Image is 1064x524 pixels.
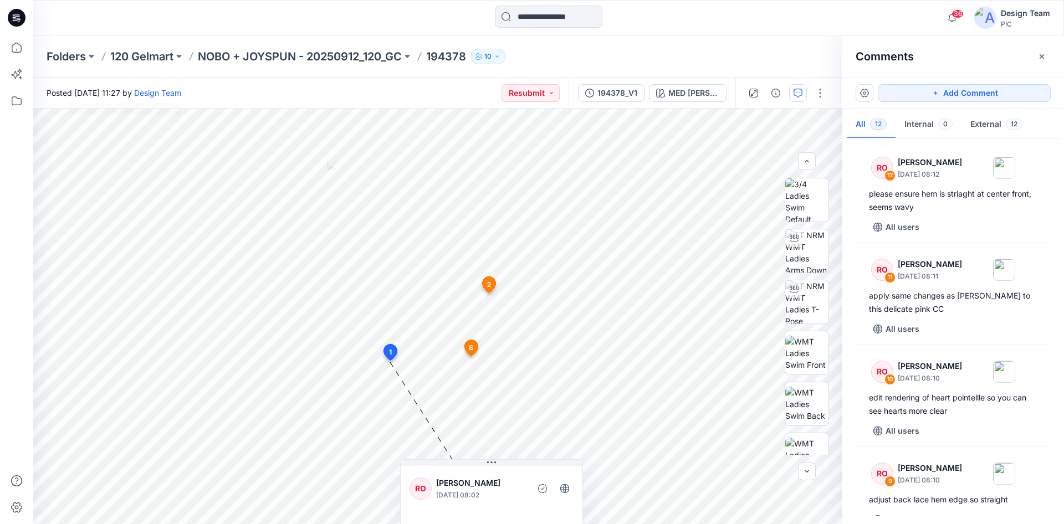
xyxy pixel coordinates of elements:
[871,157,893,179] div: RO
[886,424,919,438] p: All users
[878,84,1051,102] button: Add Comment
[1001,20,1050,28] div: PIC
[886,220,919,234] p: All users
[870,119,887,130] span: 12
[884,272,896,283] div: 11
[898,271,962,282] p: [DATE] 08:11
[871,463,893,485] div: RO
[952,9,964,18] span: 36
[869,320,924,338] button: All users
[134,88,181,97] a: Design Team
[436,490,526,501] p: [DATE] 08:02
[898,156,962,169] p: [PERSON_NAME]
[974,7,996,29] img: avatar
[869,218,924,236] button: All users
[898,258,962,271] p: [PERSON_NAME]
[871,361,893,383] div: RO
[597,87,637,99] div: 194378_V1
[884,374,896,385] div: 10
[649,84,727,102] button: MED [PERSON_NAME]
[1001,7,1050,20] div: Design Team
[426,49,466,64] p: 194378
[785,336,828,371] img: WMT Ladies Swim Front
[938,119,953,130] span: 0
[869,187,1037,214] div: please ensure hem is striaght at center front, seems wavy
[578,84,644,102] button: 194378_V1
[47,49,86,64] a: Folders
[668,87,719,99] div: MED [PERSON_NAME]
[884,476,896,487] div: 9
[869,422,924,440] button: All users
[469,343,473,353] span: 8
[785,387,828,422] img: WMT Ladies Swim Back
[961,111,1031,139] button: External
[1006,119,1022,130] span: 12
[898,475,962,486] p: [DATE] 08:10
[847,111,896,139] button: All
[484,50,492,63] p: 10
[410,477,432,500] div: RO
[869,391,1037,418] div: edit rendering of heart pointellle so you can see hearts more clear
[785,229,828,273] img: TT NRM WMT Ladies Arms Down
[869,493,1037,506] div: adjust back lace hem edge so straight
[898,373,962,384] p: [DATE] 08:10
[47,87,181,99] span: Posted [DATE] 11:27 by
[785,178,828,222] img: 3/4 Ladies Swim Default
[856,50,914,63] h2: Comments
[487,280,492,290] span: 2
[785,280,828,323] img: TT NRM WMT Ladies T-Pose
[871,259,893,281] div: RO
[785,438,828,472] img: WMT Ladies Swim Left
[898,169,962,180] p: [DATE] 08:12
[110,49,173,64] a: 120 Gelmart
[898,359,962,373] p: [PERSON_NAME]
[389,347,392,357] span: 1
[886,322,919,336] p: All users
[884,170,896,181] div: 12
[198,49,402,64] a: NOBO + JOYSPUN - 20250912_120_GC
[896,111,961,139] button: Internal
[898,461,962,475] p: [PERSON_NAME]
[767,84,785,102] button: Details
[869,289,1037,316] div: apply same changes as [PERSON_NAME] to this delicate pink CC
[470,49,505,64] button: 10
[436,476,526,490] p: [PERSON_NAME]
